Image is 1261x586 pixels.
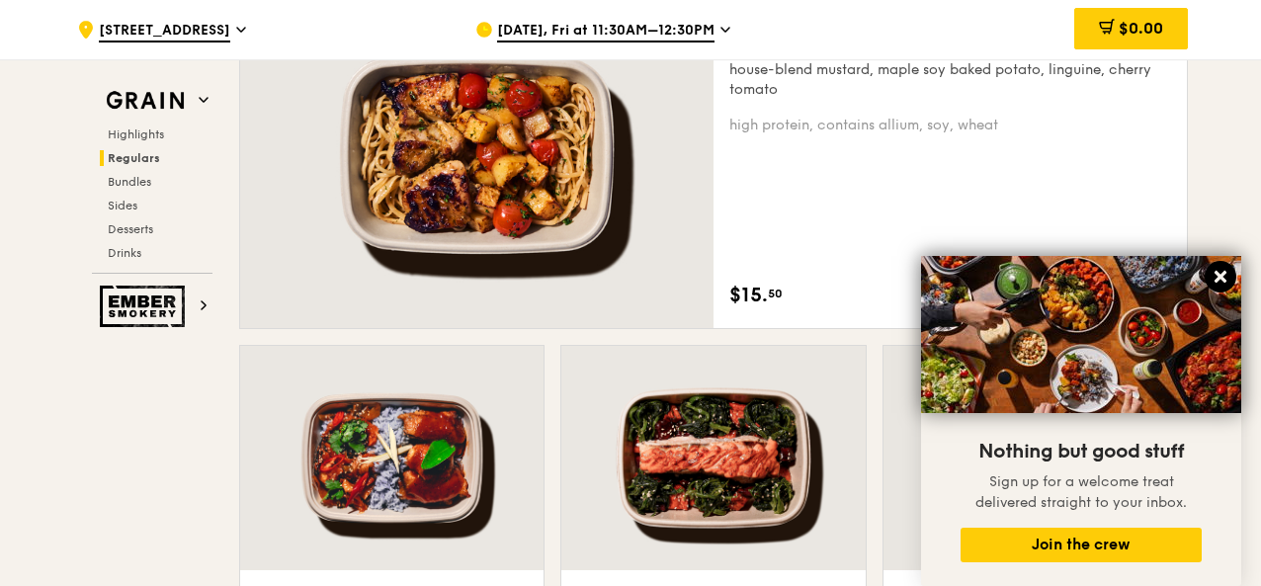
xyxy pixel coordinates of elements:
[921,256,1241,413] img: DSC07876-Edit02-Large.jpeg
[1205,261,1236,293] button: Close
[975,473,1187,511] span: Sign up for a welcome treat delivered straight to your inbox.
[100,286,191,327] img: Ember Smokery web logo
[729,281,768,310] span: $15.
[108,175,151,189] span: Bundles
[108,127,164,141] span: Highlights
[108,199,137,212] span: Sides
[729,116,1171,135] div: high protein, contains allium, soy, wheat
[108,222,153,236] span: Desserts
[108,151,160,165] span: Regulars
[108,246,141,260] span: Drinks
[1119,19,1163,38] span: $0.00
[768,286,783,301] span: 50
[497,21,715,42] span: [DATE], Fri at 11:30AM–12:30PM
[99,21,230,42] span: [STREET_ADDRESS]
[100,83,191,119] img: Grain web logo
[961,528,1202,562] button: Join the crew
[978,440,1184,463] span: Nothing but good stuff
[729,60,1171,100] div: house-blend mustard, maple soy baked potato, linguine, cherry tomato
